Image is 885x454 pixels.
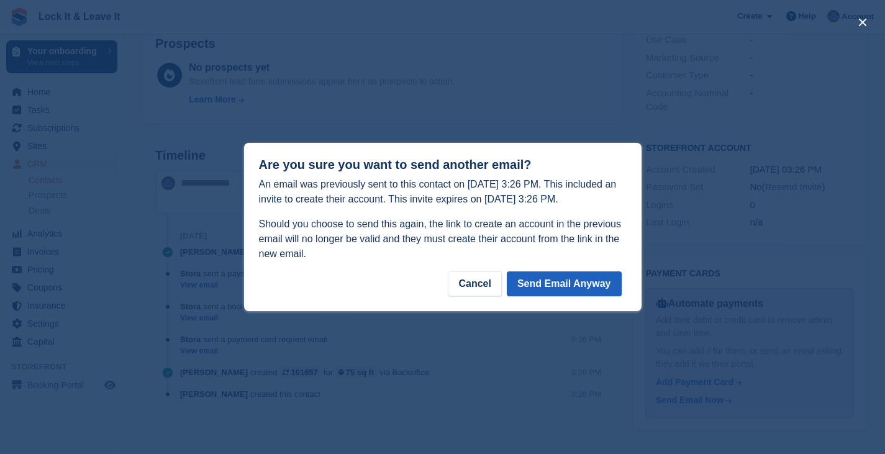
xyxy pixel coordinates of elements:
h1: Are you sure you want to send another email? [259,158,627,172]
button: close [853,12,873,32]
div: Cancel [448,271,501,296]
p: An email was previously sent to this contact on [DATE] 3:26 PM. This included an invite to create... [259,177,627,207]
p: Should you choose to send this again, the link to create an account in the previous email will no... [259,217,627,261]
button: Send Email Anyway [507,271,622,296]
